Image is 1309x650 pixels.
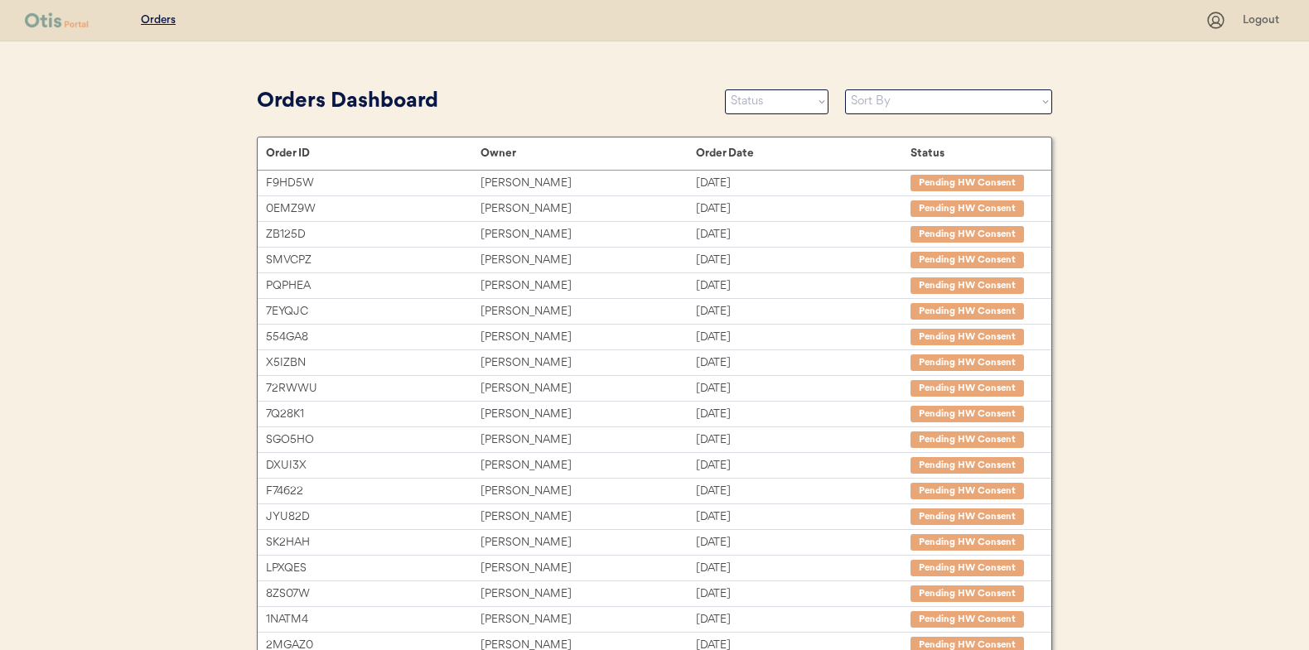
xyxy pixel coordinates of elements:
div: [DATE] [696,508,911,527]
div: [DATE] [696,174,911,193]
div: Order Date [696,147,911,160]
div: [PERSON_NAME] [481,328,695,347]
div: [DATE] [696,328,911,347]
div: [DATE] [696,482,911,501]
div: [DATE] [696,405,911,424]
div: [PERSON_NAME] [481,533,695,552]
div: SK2HAH [266,533,481,552]
div: [PERSON_NAME] [481,431,695,450]
div: 7Q28K1 [266,405,481,424]
div: Logout [1243,12,1284,29]
div: [PERSON_NAME] [481,559,695,578]
div: SMVCPZ [266,251,481,270]
div: DXUI3X [266,456,481,475]
div: [DATE] [696,610,911,629]
div: [DATE] [696,559,911,578]
u: Orders [141,14,176,26]
div: 7EYQJC [266,302,481,321]
div: 554GA8 [266,328,481,347]
div: [PERSON_NAME] [481,379,695,398]
div: 1NATM4 [266,610,481,629]
div: X5IZBN [266,354,481,373]
div: [PERSON_NAME] [481,354,695,373]
div: PQPHEA [266,277,481,296]
div: [PERSON_NAME] [481,405,695,424]
div: [DATE] [696,379,911,398]
div: [DATE] [696,302,911,321]
div: [DATE] [696,200,911,219]
div: [PERSON_NAME] [481,200,695,219]
div: [PERSON_NAME] [481,251,695,270]
div: [DATE] [696,431,911,450]
div: [DATE] [696,354,911,373]
div: Status [911,147,1035,160]
div: 0EMZ9W [266,200,481,219]
div: [PERSON_NAME] [481,610,695,629]
div: JYU82D [266,508,481,527]
div: [PERSON_NAME] [481,174,695,193]
div: SGO5HO [266,431,481,450]
div: [PERSON_NAME] [481,277,695,296]
div: [PERSON_NAME] [481,482,695,501]
div: Order ID [266,147,481,160]
div: F9HD5W [266,174,481,193]
div: [PERSON_NAME] [481,585,695,604]
div: Orders Dashboard [257,86,708,118]
div: [PERSON_NAME] [481,225,695,244]
div: [DATE] [696,456,911,475]
div: 72RWWU [266,379,481,398]
div: F74622 [266,482,481,501]
div: [PERSON_NAME] [481,456,695,475]
div: [DATE] [696,585,911,604]
div: [DATE] [696,225,911,244]
div: 8ZS07W [266,585,481,604]
div: [DATE] [696,533,911,552]
div: Owner [481,147,695,160]
div: [PERSON_NAME] [481,508,695,527]
div: [PERSON_NAME] [481,302,695,321]
div: ZB125D [266,225,481,244]
div: [DATE] [696,251,911,270]
div: [DATE] [696,277,911,296]
div: LPXQES [266,559,481,578]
